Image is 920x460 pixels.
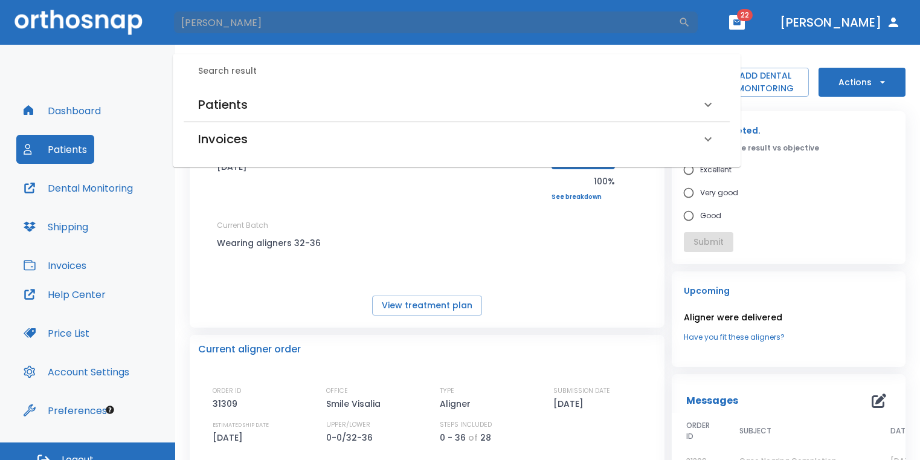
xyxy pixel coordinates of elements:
[700,186,738,200] span: Very good
[684,310,893,325] p: Aligner were delivered
[16,396,114,425] button: Preferences
[173,10,678,34] input: Search by Patient Name or Case #
[326,430,377,445] p: 0-0/32-36
[198,95,248,114] h6: Patients
[184,122,730,156] div: Invoices
[684,143,893,154] p: Please, rate the result vs objective
[440,430,466,445] p: 0 - 36
[552,193,615,201] a: See breakdown
[553,386,610,397] p: SUBMISSION DATE
[686,394,738,408] p: Messages
[16,251,94,280] button: Invoices
[198,342,301,357] p: Current aligner order
[739,426,771,436] span: SUBJECT
[326,420,370,430] p: UPPER/LOWER
[553,397,588,411] p: [DATE]
[737,9,753,21] span: 22
[198,65,730,78] h6: Search result
[16,319,97,348] button: Price List
[217,236,326,250] p: Wearing aligners 32-36
[684,123,893,138] p: Case completed.
[372,296,482,316] button: View treatment plan
[16,135,94,164] button: Patients
[326,386,348,397] p: OFFICE
[213,386,241,397] p: ORDER ID
[440,397,475,411] p: Aligner
[213,420,269,430] p: ESTIMATED SHIP DATE
[686,420,710,442] span: ORDER ID
[700,163,732,177] span: Excellent
[552,174,615,189] p: 100%
[440,420,492,430] p: STEPS INCLUDED
[890,426,909,436] span: DATE
[16,212,95,241] button: Shipping
[700,209,721,223] span: Good
[819,68,906,97] button: Actions
[16,173,140,202] button: Dental Monitoring
[684,332,893,343] a: Have you fit these aligners?
[16,96,108,125] button: Dashboard
[184,88,730,121] div: Patients
[684,283,893,298] p: Upcoming
[722,68,809,97] button: ADD DENTAL MONITORING
[14,10,143,34] img: Orthosnap
[198,129,248,149] h6: Invoices
[213,430,247,445] p: [DATE]
[468,430,478,445] p: of
[105,404,115,415] div: Tooltip anchor
[217,220,326,231] p: Current Batch
[16,357,137,386] button: Account Settings
[213,397,242,411] p: 31309
[16,280,113,309] button: Help Center
[326,397,385,411] p: Smile Visalia
[775,11,906,33] button: [PERSON_NAME]
[440,386,454,397] p: TYPE
[480,430,491,445] p: 28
